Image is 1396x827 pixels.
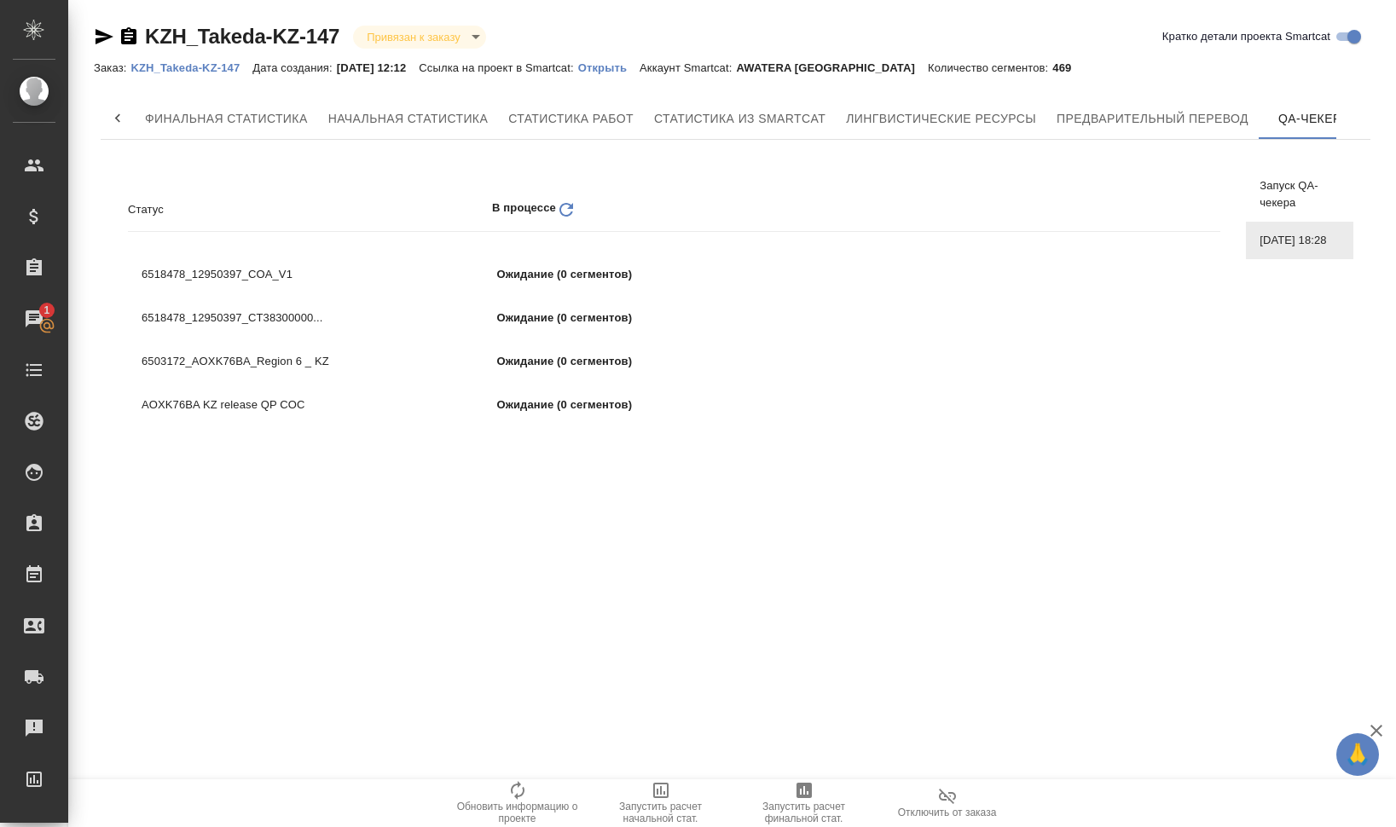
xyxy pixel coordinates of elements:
[128,201,492,218] p: Статус
[328,108,489,130] span: Начальная статистика
[419,61,577,74] p: Ссылка на проект в Smartcat:
[496,309,940,327] p: Ожидание (0 сегментов)
[846,108,1036,130] span: Лингвистические ресурсы
[640,61,736,74] p: Аккаунт Smartcat:
[1057,108,1248,130] span: Предварительный перевод
[496,396,940,413] p: Ожидание (0 сегментов)
[928,61,1052,74] p: Количество сегментов:
[1246,167,1353,222] div: Запуск QA-чекера
[130,60,252,74] a: KZH_Takeda-KZ-147
[456,801,579,824] span: Обновить информацию о проекте
[1343,737,1372,772] span: 🙏
[33,302,60,319] span: 1
[743,801,866,824] span: Запустить расчет финальной стат.
[4,298,64,340] a: 1
[736,61,928,74] p: AWATERA [GEOGRAPHIC_DATA]
[1052,61,1084,74] p: 469
[589,779,733,827] button: Запустить расчет начальной стат.
[94,61,130,74] p: Заказ:
[142,353,496,370] p: 6503172_AOXK76BA_Region 6 _ KZ
[1246,222,1353,259] div: [DATE] 18:28
[1269,108,1351,130] span: QA-чекер
[600,801,722,824] span: Запустить расчет начальной стат.
[1260,177,1340,211] span: Запуск QA-чекера
[145,25,339,48] a: KZH_Takeda-KZ-147
[654,108,825,130] span: Статистика из Smartcat
[119,26,139,47] button: Скопировать ссылку
[142,396,496,413] p: AOXK76BA KZ release QP COC
[94,26,114,47] button: Скопировать ссылку для ЯМессенджера
[446,779,589,827] button: Обновить информацию о проекте
[492,200,556,220] p: В процессе
[733,779,876,827] button: Запустить расчет финальной стат.
[142,309,496,327] p: 6518478_12950397_CT38300000...
[876,779,1019,827] button: Отключить от заказа
[362,30,465,44] button: Привязан к заказу
[508,108,634,130] span: Статистика работ
[898,807,997,818] span: Отключить от заказа
[337,61,420,74] p: [DATE] 12:12
[496,353,940,370] p: Ожидание (0 сегментов)
[142,266,496,283] p: 6518478_12950397_COA_V1
[1336,733,1379,776] button: 🙏
[353,26,485,49] div: Привязан к заказу
[252,61,336,74] p: Дата создания:
[496,266,940,283] p: Ожидание (0 сегментов)
[145,108,308,130] span: Финальная статистика
[130,61,252,74] p: KZH_Takeda-KZ-147
[1260,232,1340,249] span: [DATE] 18:28
[578,61,640,74] p: Открыть
[578,60,640,74] a: Открыть
[1162,28,1330,45] span: Кратко детали проекта Smartcat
